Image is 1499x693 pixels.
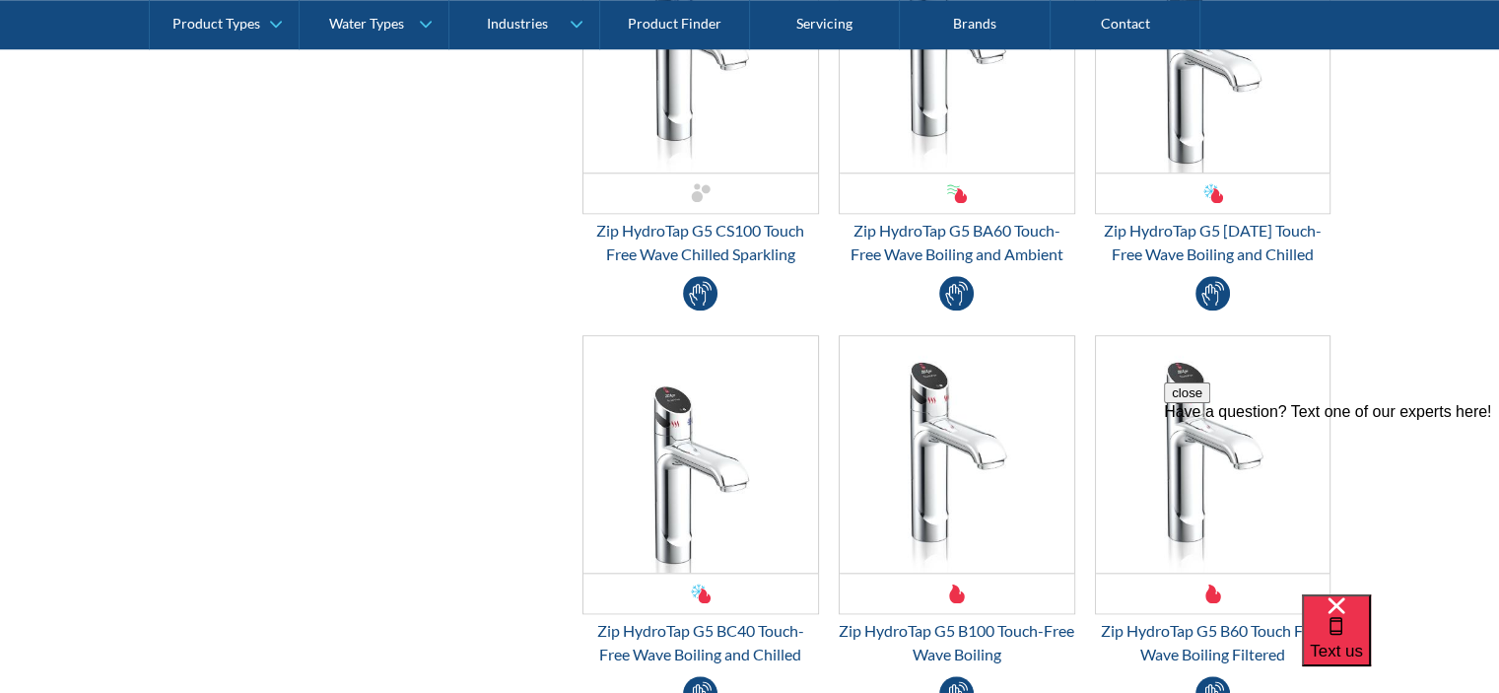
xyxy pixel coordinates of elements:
[840,336,1074,573] img: Zip HydroTap G5 B100 Touch-Free Wave Boiling
[486,16,547,33] div: Industries
[1095,335,1331,666] a: Zip HydroTap G5 B60 Touch Free Wave Boiling FilteredZip HydroTap G5 B60 Touch Free Wave Boiling F...
[839,619,1075,666] div: Zip HydroTap G5 B100 Touch-Free Wave Boiling
[1302,594,1499,693] iframe: podium webchat widget bubble
[1095,619,1331,666] div: Zip HydroTap G5 B60 Touch Free Wave Boiling Filtered
[839,335,1075,666] a: Zip HydroTap G5 B100 Touch-Free Wave BoilingZip HydroTap G5 B100 Touch-Free Wave Boiling
[1095,219,1331,266] div: Zip HydroTap G5 [DATE] Touch-Free Wave Boiling and Chilled
[582,619,819,666] div: Zip HydroTap G5 BC40 Touch-Free Wave Boiling and Chilled
[582,335,819,666] a: Zip HydroTap G5 BC40 Touch-Free Wave Boiling and ChilledZip HydroTap G5 BC40 Touch-Free Wave Boil...
[1164,382,1499,619] iframe: podium webchat widget prompt
[582,219,819,266] div: Zip HydroTap G5 CS100 Touch Free Wave Chilled Sparkling
[172,16,260,33] div: Product Types
[329,16,404,33] div: Water Types
[583,336,818,573] img: Zip HydroTap G5 BC40 Touch-Free Wave Boiling and Chilled
[839,219,1075,266] div: Zip HydroTap G5 BA60 Touch-Free Wave Boiling and Ambient
[1096,336,1330,573] img: Zip HydroTap G5 B60 Touch Free Wave Boiling Filtered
